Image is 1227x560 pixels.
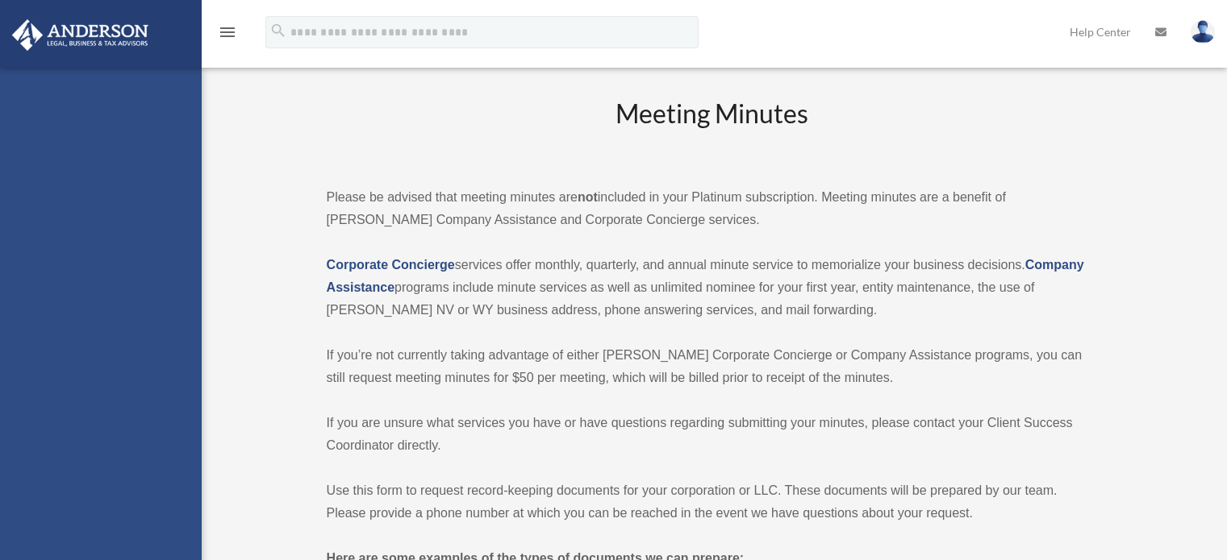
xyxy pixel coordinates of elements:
strong: not [578,190,598,204]
a: Company Assistance [327,258,1084,294]
h2: Meeting Minutes [327,96,1099,163]
p: services offer monthly, quarterly, and annual minute service to memorialize your business decisio... [327,254,1099,321]
a: Corporate Concierge [327,258,455,272]
img: User Pic [1191,20,1215,44]
p: If you are unsure what services you have or have questions regarding submitting your minutes, ple... [327,412,1099,457]
img: Anderson Advisors Platinum Portal [7,19,153,51]
i: menu [218,23,237,42]
p: Use this form to request record-keeping documents for your corporation or LLC. These documents wi... [327,479,1099,525]
p: If you’re not currently taking advantage of either [PERSON_NAME] Corporate Concierge or Company A... [327,344,1099,389]
p: Please be advised that meeting minutes are included in your Platinum subscription. Meeting minute... [327,186,1099,231]
i: search [269,22,287,39]
a: menu [218,28,237,42]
